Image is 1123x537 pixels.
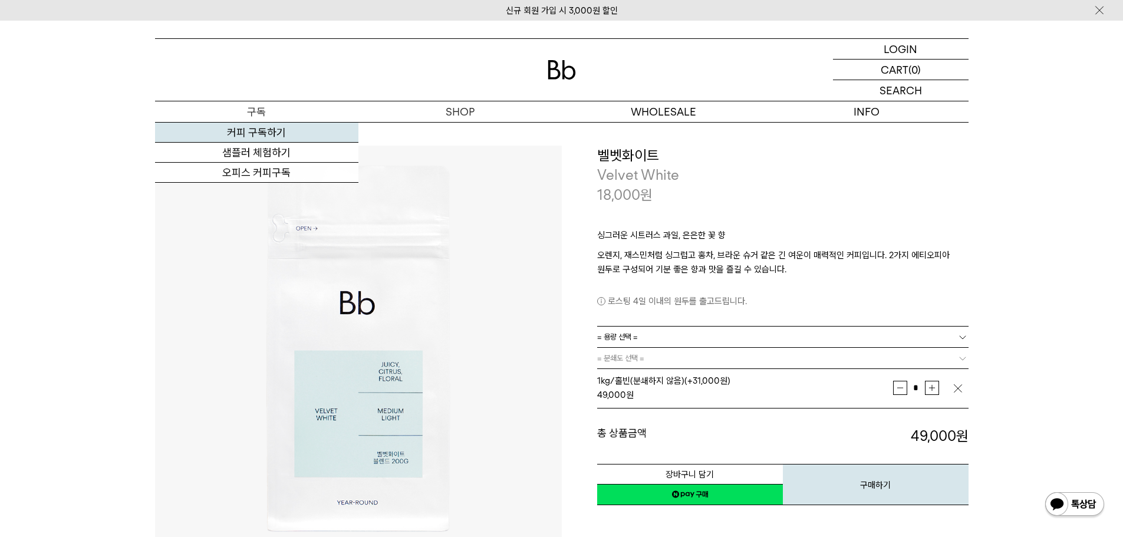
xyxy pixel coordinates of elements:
p: 18,000 [597,185,653,205]
a: 오피스 커피구독 [155,163,358,183]
strong: 49,000 [911,427,969,444]
p: WHOLESALE [562,101,765,122]
span: 1kg/홀빈(분쇄하지 않음) (+31,000원) [597,375,730,386]
p: Velvet White [597,165,969,185]
a: 구독 [155,101,358,122]
button: 감소 [893,381,907,395]
img: 로고 [548,60,576,80]
a: 샘플러 체험하기 [155,143,358,163]
button: 증가 [925,381,939,395]
p: (0) [908,60,921,80]
span: 원 [640,186,653,203]
a: 새창 [597,484,783,505]
p: 오렌지, 재스민처럼 싱그럽고 홍차, 브라운 슈거 같은 긴 여운이 매력적인 커피입니다. 2가지 에티오피아 원두로 구성되어 기분 좋은 향과 맛을 즐길 수 있습니다. [597,248,969,276]
p: LOGIN [884,39,917,59]
dt: 총 상품금액 [597,426,783,446]
b: 원 [956,427,969,444]
a: 신규 회원 가입 시 3,000원 할인 [506,5,618,16]
button: 구매하기 [783,464,969,505]
p: 로스팅 4일 이내의 원두를 출고드립니다. [597,294,969,308]
p: SEARCH [880,80,922,101]
p: INFO [765,101,969,122]
a: LOGIN [833,39,969,60]
span: = 용량 선택 = [597,327,638,347]
a: SHOP [358,101,562,122]
p: CART [881,60,908,80]
div: 원 [597,388,893,402]
a: CART (0) [833,60,969,80]
img: 카카오톡 채널 1:1 채팅 버튼 [1044,491,1105,519]
h3: 벨벳화이트 [597,146,969,166]
img: 삭제 [952,383,964,394]
p: 싱그러운 시트러스 과일, 은은한 꽃 향 [597,228,969,248]
button: 장바구니 담기 [597,464,783,485]
a: 커피 구독하기 [155,123,358,143]
span: = 분쇄도 선택 = [597,348,644,368]
strong: 49,000 [597,390,626,400]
